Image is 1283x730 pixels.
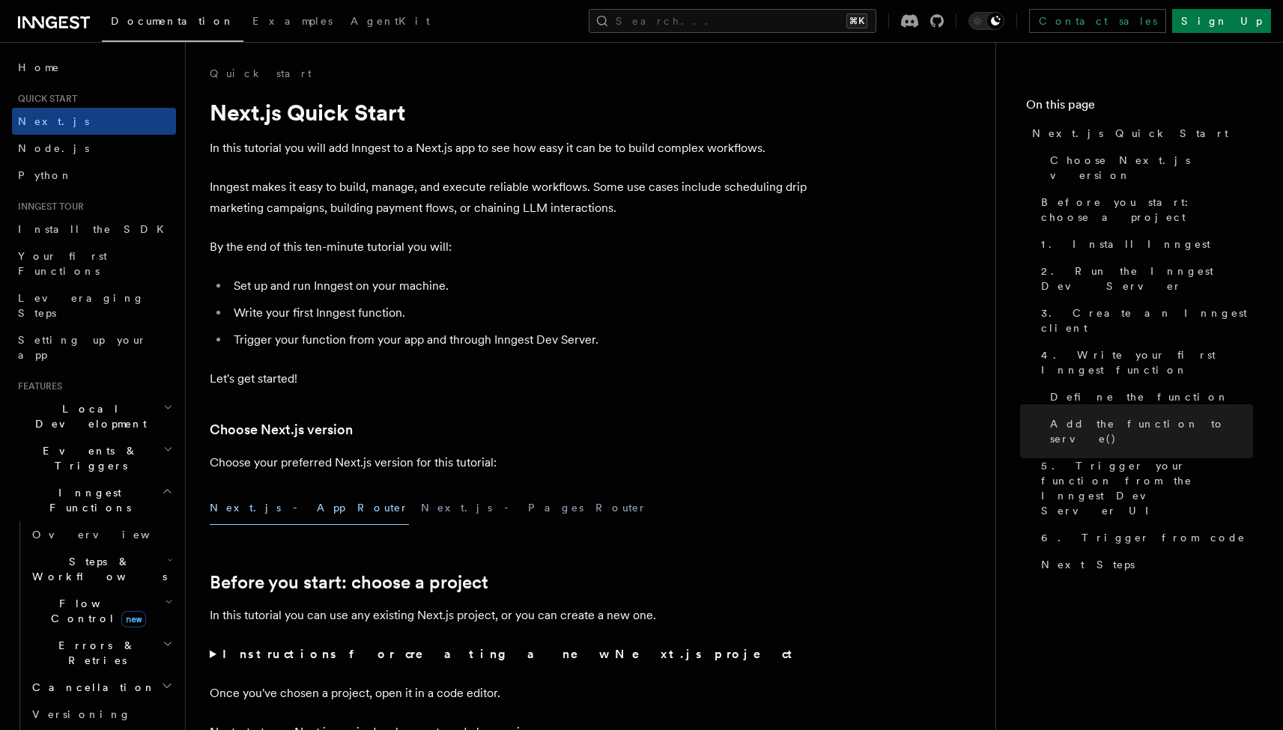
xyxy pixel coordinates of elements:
a: Setting up your app [12,326,176,368]
a: Before you start: choose a project [1035,189,1253,231]
button: Steps & Workflows [26,548,176,590]
a: Next.js Quick Start [1026,120,1253,147]
a: Define the function [1044,383,1253,410]
a: Node.js [12,135,176,162]
button: Flow Controlnew [26,590,176,632]
button: Local Development [12,395,176,437]
span: Install the SDK [18,223,173,235]
a: Sign Up [1172,9,1271,33]
summary: Instructions for creating a new Next.js project [210,644,809,665]
a: 1. Install Inngest [1035,231,1253,258]
a: Examples [243,4,342,40]
span: Leveraging Steps [18,292,145,319]
span: Define the function [1050,389,1229,404]
span: Flow Control [26,596,165,626]
span: 5. Trigger your function from the Inngest Dev Server UI [1041,458,1253,518]
span: Add the function to serve() [1050,416,1253,446]
button: Cancellation [26,674,176,701]
strong: Instructions for creating a new Next.js project [222,647,798,661]
p: Let's get started! [210,368,809,389]
button: Next.js - App Router [210,491,409,525]
a: Next.js [12,108,176,135]
span: Features [12,380,62,392]
span: Before you start: choose a project [1041,195,1253,225]
span: Documentation [111,15,234,27]
a: Quick start [210,66,312,81]
span: 2. Run the Inngest Dev Server [1041,264,1253,293]
span: Inngest tour [12,201,84,213]
a: 4. Write your first Inngest function [1035,341,1253,383]
a: Choose Next.js version [210,419,353,440]
a: 6. Trigger from code [1035,524,1253,551]
a: Your first Functions [12,243,176,285]
a: Choose Next.js version [1044,147,1253,189]
a: Home [12,54,176,81]
p: In this tutorial you can use any existing Next.js project, or you can create a new one. [210,605,809,626]
span: Home [18,60,60,75]
a: Next Steps [1035,551,1253,578]
span: Setting up your app [18,334,147,361]
p: By the end of this ten-minute tutorial you will: [210,237,809,258]
p: Choose your preferred Next.js version for this tutorial: [210,452,809,473]
span: Steps & Workflows [26,554,167,584]
span: Cancellation [26,680,156,695]
p: Inngest makes it easy to build, manage, and execute reliable workflows. Some use cases include sc... [210,177,809,219]
li: Trigger your function from your app and through Inngest Dev Server. [229,329,809,350]
kbd: ⌘K [846,13,867,28]
h1: Next.js Quick Start [210,99,809,126]
a: Before you start: choose a project [210,572,488,593]
span: 6. Trigger from code [1041,530,1246,545]
button: Search...⌘K [589,9,876,33]
span: Versioning [32,708,131,720]
button: Next.js - Pages Router [421,491,647,525]
span: Quick start [12,93,77,105]
a: Python [12,162,176,189]
span: AgentKit [351,15,430,27]
button: Inngest Functions [12,479,176,521]
h4: On this page [1026,96,1253,120]
span: Next.js [18,115,89,127]
a: Documentation [102,4,243,42]
button: Toggle dark mode [968,12,1004,30]
a: 2. Run the Inngest Dev Server [1035,258,1253,299]
span: Python [18,169,73,181]
span: Your first Functions [18,250,107,277]
a: Add the function to serve() [1044,410,1253,452]
span: Node.js [18,142,89,154]
span: Local Development [12,401,163,431]
span: Examples [252,15,333,27]
a: Install the SDK [12,216,176,243]
span: Errors & Retries [26,638,163,668]
span: Next Steps [1041,557,1135,572]
span: Overview [32,529,186,541]
button: Errors & Retries [26,632,176,674]
p: In this tutorial you will add Inngest to a Next.js app to see how easy it can be to build complex... [210,138,809,159]
a: Leveraging Steps [12,285,176,326]
span: Events & Triggers [12,443,163,473]
span: 4. Write your first Inngest function [1041,347,1253,377]
a: Overview [26,521,176,548]
a: 3. Create an Inngest client [1035,299,1253,341]
li: Write your first Inngest function. [229,302,809,323]
span: Choose Next.js version [1050,153,1253,183]
p: Once you've chosen a project, open it in a code editor. [210,683,809,704]
a: AgentKit [342,4,439,40]
span: 1. Install Inngest [1041,237,1210,252]
a: Contact sales [1029,9,1166,33]
span: 3. Create an Inngest client [1041,305,1253,335]
a: 5. Trigger your function from the Inngest Dev Server UI [1035,452,1253,524]
span: Inngest Functions [12,485,162,515]
span: new [121,611,146,627]
button: Events & Triggers [12,437,176,479]
li: Set up and run Inngest on your machine. [229,276,809,296]
a: Versioning [26,701,176,728]
span: Next.js Quick Start [1032,126,1228,141]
